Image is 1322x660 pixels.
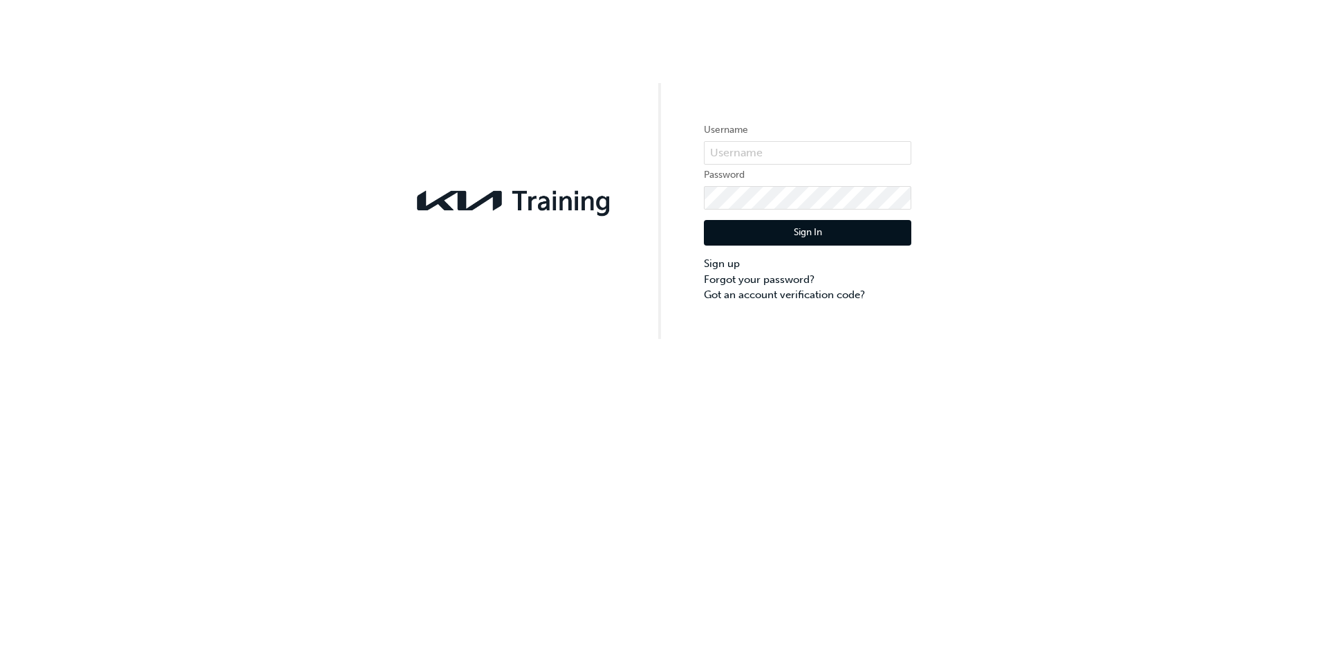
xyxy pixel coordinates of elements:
label: Password [704,167,911,183]
label: Username [704,122,911,138]
input: Username [704,141,911,165]
a: Forgot your password? [704,272,911,288]
a: Got an account verification code? [704,287,911,303]
a: Sign up [704,256,911,272]
img: kia-training [411,182,618,219]
button: Sign In [704,220,911,246]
